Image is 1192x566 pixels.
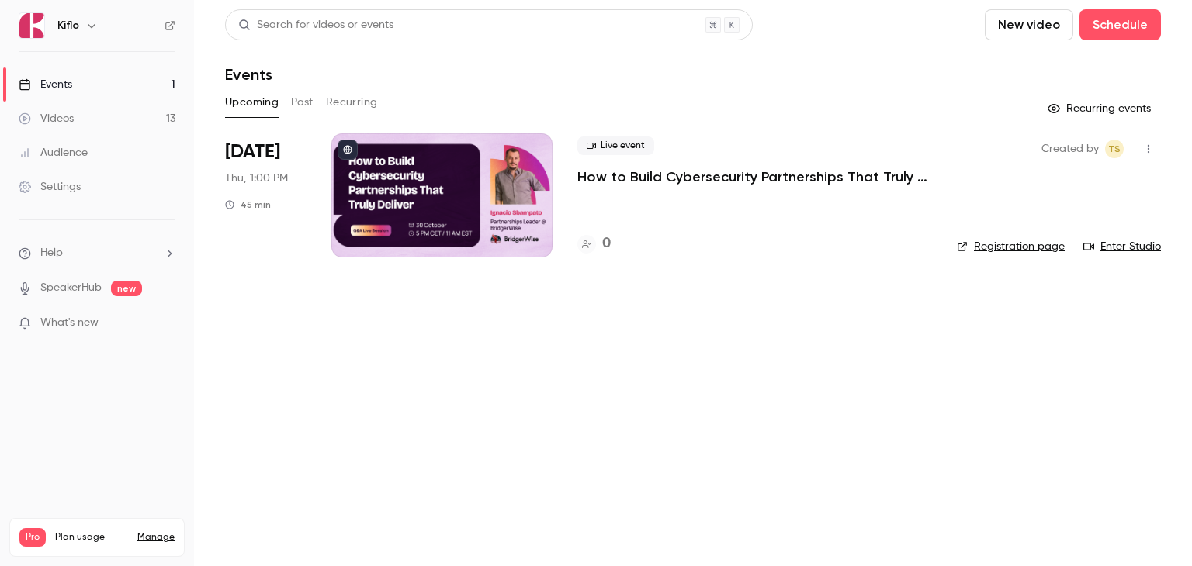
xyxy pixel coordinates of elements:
span: Pro [19,528,46,547]
span: TS [1108,140,1121,158]
a: Enter Studio [1083,239,1161,254]
span: Tomica Stojanovikj [1105,140,1124,158]
button: Upcoming [225,90,279,115]
div: Audience [19,145,88,160]
div: Videos [19,111,74,126]
iframe: Noticeable Trigger [157,316,175,330]
span: [DATE] [225,140,280,164]
a: 0 [577,233,611,254]
a: How to Build Cybersecurity Partnerships That Truly Deliver [577,167,932,186]
button: New video [985,9,1073,40]
h6: Kiflo [57,18,79,33]
div: Events [19,77,72,92]
button: Past [291,90,314,115]
span: What's new [40,315,99,331]
div: Oct 30 Thu, 5:00 PM (Europe/Rome) [225,133,307,257]
div: Search for videos or events [238,17,393,33]
a: SpeakerHub [40,280,102,296]
button: Recurring events [1041,96,1161,121]
img: Kiflo [19,13,44,38]
span: Thu, 1:00 PM [225,171,288,186]
button: Schedule [1079,9,1161,40]
button: Recurring [326,90,378,115]
span: new [111,281,142,296]
div: 45 min [225,198,271,211]
span: Created by [1041,140,1099,158]
div: Settings [19,179,81,195]
h1: Events [225,65,272,84]
span: Live event [577,136,654,155]
a: Manage [137,531,175,544]
span: Help [40,245,63,261]
span: Plan usage [55,531,128,544]
h4: 0 [602,233,611,254]
li: help-dropdown-opener [19,245,175,261]
a: Registration page [957,239,1065,254]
